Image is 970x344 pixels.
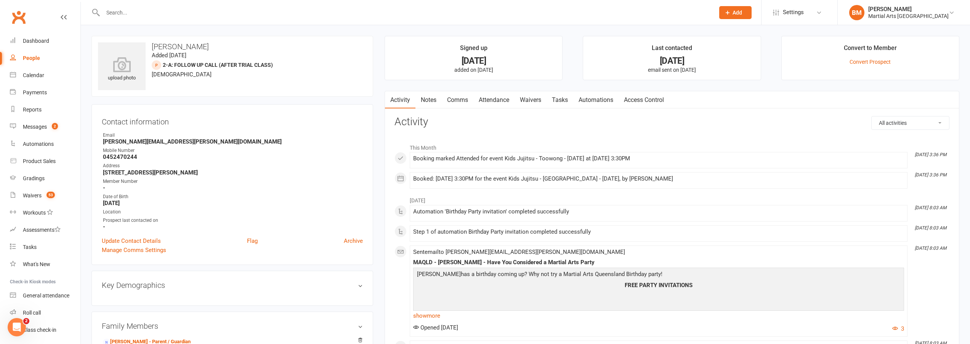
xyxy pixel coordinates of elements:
[23,227,61,233] div: Assessments
[10,118,80,136] a: Messages 2
[392,67,555,73] p: added on [DATE]
[23,72,44,78] div: Calendar
[892,324,904,333] button: 3
[473,91,515,109] a: Attendance
[103,138,363,145] strong: [PERSON_NAME][EMAIL_ADDRESS][PERSON_NAME][DOMAIN_NAME]
[10,136,80,153] a: Automations
[10,287,80,304] a: General attendance kiosk mode
[23,210,46,216] div: Workouts
[652,43,692,57] div: Last contacted
[625,282,693,289] b: FREE PARTY INVITATIONS
[10,153,80,170] a: Product Sales
[23,107,42,113] div: Reports
[915,245,946,251] i: [DATE] 8:03 AM
[52,123,58,129] span: 2
[10,170,80,187] a: Gradings
[23,292,69,299] div: General attendance
[98,42,367,51] h3: [PERSON_NAME]
[23,327,56,333] div: Class check-in
[163,62,273,68] span: 2-A: Follow Up Call (after trial class)
[9,8,28,27] a: Clubworx
[385,91,415,109] a: Activity
[102,236,161,245] a: Update Contact Details
[10,321,80,339] a: Class kiosk mode
[413,229,904,235] div: Step 1 of automation Birthday Party invitation completed successfully
[719,6,752,19] button: Add
[23,141,54,147] div: Automations
[868,13,949,19] div: Martial Arts [GEOGRAPHIC_DATA]
[23,310,41,316] div: Roll call
[103,178,363,185] div: Member Number
[394,192,949,205] li: [DATE]
[915,172,946,178] i: [DATE] 3:36 PM
[23,192,42,199] div: Waivers
[102,281,363,289] h3: Key Demographics
[394,116,949,128] h3: Activity
[46,192,55,198] span: 53
[392,57,555,65] div: [DATE]
[103,169,363,176] strong: [STREET_ADDRESS][PERSON_NAME]
[868,6,949,13] div: [PERSON_NAME]
[101,7,709,18] input: Search...
[344,236,363,245] a: Archive
[547,91,573,109] a: Tasks
[783,4,804,21] span: Settings
[10,256,80,273] a: What's New
[850,59,891,65] a: Convert Prospect
[844,43,897,57] div: Convert to Member
[23,55,40,61] div: People
[915,152,946,157] i: [DATE] 3:36 PM
[102,115,363,126] h3: Contact information
[103,223,363,230] strong: -
[460,43,487,57] div: Signed up
[10,32,80,50] a: Dashboard
[415,270,902,281] p: [PERSON_NAME]
[10,204,80,221] a: Workouts
[103,132,363,139] div: Email
[573,91,619,109] a: Automations
[103,153,363,160] strong: 0452470244
[413,176,904,182] div: Booked: [DATE] 3:30PM for the event Kids Jujitsu - [GEOGRAPHIC_DATA] - [DATE], by [PERSON_NAME]
[103,193,363,200] div: Date of Birth
[479,271,662,278] span: irthday coming up? Why not try a Martial Arts Queensland Birthday party!
[247,236,258,245] a: Flag
[23,261,50,267] div: What's New
[413,155,904,162] div: Booking marked Attended for event Kids Jujitsu - Toowong - [DATE] at [DATE] 3:30PM
[10,101,80,118] a: Reports
[590,67,754,73] p: email sent on [DATE]
[152,71,212,78] span: [DEMOGRAPHIC_DATA]
[413,259,904,266] div: MAQLD - [PERSON_NAME] - Have You Considered a Martial Arts Party
[415,91,442,109] a: Notes
[98,57,146,82] div: upload photo
[590,57,754,65] div: [DATE]
[103,200,363,207] strong: [DATE]
[23,158,56,164] div: Product Sales
[23,38,49,44] div: Dashboard
[103,184,363,191] strong: -
[102,245,166,255] a: Manage Comms Settings
[915,205,946,210] i: [DATE] 8:03 AM
[394,140,949,152] li: This Month
[10,221,80,239] a: Assessments
[8,318,26,336] iframe: Intercom live chat
[10,67,80,84] a: Calendar
[413,310,904,321] a: show more
[103,147,363,154] div: Mobile Number
[915,225,946,231] i: [DATE] 8:03 AM
[413,208,904,215] div: Automation 'Birthday Party invitation' completed successfully
[10,84,80,101] a: Payments
[23,175,45,181] div: Gradings
[103,217,363,224] div: Prospect last contacted on
[849,5,864,20] div: BM
[23,318,29,324] span: 2
[413,249,625,255] span: Sent email to [PERSON_NAME][EMAIL_ADDRESS][PERSON_NAME][DOMAIN_NAME]
[733,10,742,16] span: Add
[103,208,363,216] div: Location
[515,91,547,109] a: Waivers
[23,124,47,130] div: Messages
[102,322,363,330] h3: Family Members
[10,50,80,67] a: People
[10,187,80,204] a: Waivers 53
[619,91,669,109] a: Access Control
[152,52,186,59] time: Added [DATE]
